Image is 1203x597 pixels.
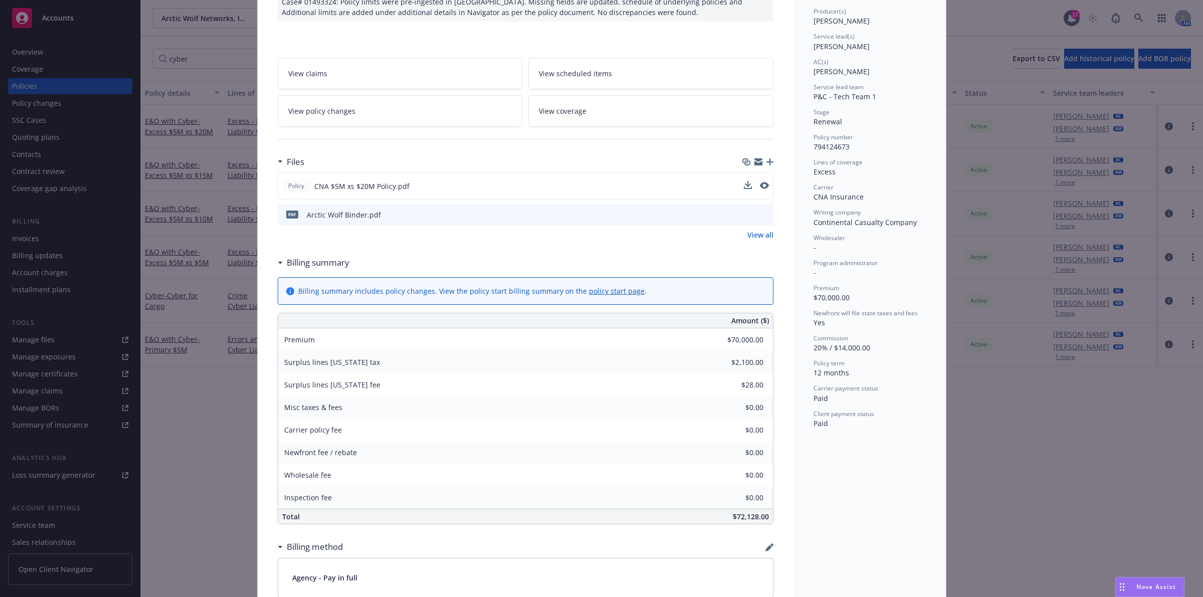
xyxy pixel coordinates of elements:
[814,167,836,176] span: Excess
[760,181,769,191] button: preview file
[814,343,870,352] span: 20% / $14,000.00
[814,393,828,403] span: Paid
[704,400,769,415] input: 0.00
[278,155,304,168] div: Files
[539,68,612,79] span: View scheduled items
[1136,582,1176,591] span: Nova Assist
[731,315,769,326] span: Amount ($)
[284,380,380,389] span: Surplus lines [US_STATE] fee
[1115,577,1184,597] button: Nova Assist
[814,83,864,91] span: Service lead team
[814,284,839,292] span: Premium
[278,540,343,553] div: Billing method
[528,58,773,89] a: View scheduled items
[814,318,825,327] span: Yes
[278,558,773,597] div: Agency - Pay in full
[744,210,752,220] button: download file
[760,182,769,189] button: preview file
[288,106,355,116] span: View policy changes
[814,117,842,126] span: Renewal
[814,243,816,252] span: -
[284,448,357,457] span: Newfront fee / rebate
[814,208,861,217] span: Writing company
[814,92,876,101] span: P&C - Tech Team 1
[814,16,870,26] span: [PERSON_NAME]
[704,332,769,347] input: 0.00
[814,42,870,51] span: [PERSON_NAME]
[284,425,342,435] span: Carrier policy fee
[814,334,848,342] span: Commission
[814,259,878,267] span: Program administrator
[287,256,349,269] h3: Billing summary
[284,335,315,344] span: Premium
[814,268,816,277] span: -
[814,133,853,141] span: Policy number
[282,512,300,521] span: Total
[814,192,864,202] span: CNA Insurance
[287,540,343,553] h3: Billing method
[814,108,830,116] span: Stage
[814,384,878,392] span: Carrier payment status
[278,256,349,269] div: Billing summary
[704,445,769,460] input: 0.00
[704,355,769,370] input: 0.00
[539,106,586,116] span: View coverage
[284,357,380,367] span: Surplus lines [US_STATE] tax
[814,158,863,166] span: Lines of coverage
[589,286,645,296] a: policy start page
[814,419,828,428] span: Paid
[814,142,850,151] span: 794124673
[814,410,874,418] span: Client payment status
[284,403,342,412] span: Misc taxes & fees
[760,210,769,220] button: preview file
[286,211,298,218] span: pdf
[287,155,304,168] h3: Files
[814,368,849,377] span: 12 months
[814,32,855,41] span: Service lead(s)
[704,468,769,483] input: 0.00
[733,512,769,521] span: $72,128.00
[288,68,327,79] span: View claims
[704,490,769,505] input: 0.00
[747,230,773,240] a: View all
[814,309,918,317] span: Newfront will file state taxes and fees
[814,58,829,66] span: AC(s)
[744,181,752,191] button: download file
[814,359,845,367] span: Policy term
[286,181,306,190] span: Policy
[704,377,769,392] input: 0.00
[744,181,752,189] button: download file
[307,210,381,220] div: Arctic Wolf Binder.pdf
[814,218,917,227] span: Continental Casualty Company
[284,493,332,502] span: Inspection fee
[284,470,331,480] span: Wholesale fee
[704,423,769,438] input: 0.00
[1116,577,1128,596] div: Drag to move
[814,7,846,16] span: Producer(s)
[814,67,870,76] span: [PERSON_NAME]
[314,181,410,191] span: CNA $5M xs $20M Policy.pdf
[298,286,647,296] div: Billing summary includes policy changes. View the policy start billing summary on the .
[278,58,523,89] a: View claims
[814,234,845,242] span: Wholesaler
[814,293,850,302] span: $70,000.00
[528,95,773,127] a: View coverage
[814,183,834,191] span: Carrier
[278,95,523,127] a: View policy changes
